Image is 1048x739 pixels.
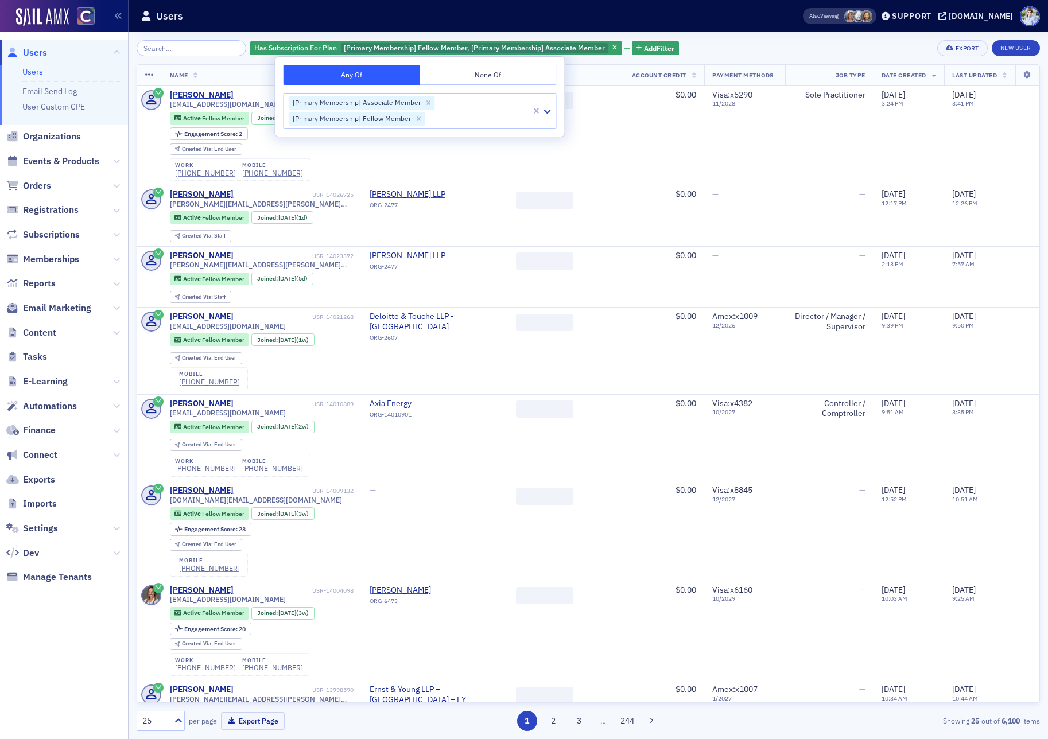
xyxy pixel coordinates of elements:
[254,43,337,52] span: Has Subscription For Plan
[251,421,315,433] div: Joined: 2025-08-28 00:00:00
[202,336,244,344] span: Fellow Member
[952,99,974,107] time: 3:41 PM
[175,169,236,177] a: [PHONE_NUMBER]
[174,275,244,282] a: Active Fellow Member
[235,252,354,260] div: USR-14023372
[170,496,342,504] span: [DOMAIN_NAME][EMAIL_ADDRESS][DOMAIN_NAME]
[860,10,872,22] span: Lindsay Moore
[175,464,236,473] div: [PHONE_NUMBER]
[183,114,202,122] span: Active
[809,12,839,20] span: Viewing
[257,609,279,617] span: Joined :
[174,609,244,617] a: Active Fellow Member
[182,355,236,361] div: End User
[370,399,474,409] a: Axia Energy
[6,473,55,486] a: Exports
[182,640,214,647] span: Created Via :
[952,321,974,329] time: 9:50 PM
[289,96,422,110] div: [Primary Membership] Associate Member
[257,114,279,122] span: Joined :
[6,400,77,413] a: Automations
[712,485,752,495] span: Visa : x8845
[6,277,56,290] a: Reports
[6,46,47,59] a: Users
[170,399,234,409] a: [PERSON_NAME]
[882,260,903,268] time: 2:13 PM
[183,423,202,431] span: Active
[23,424,56,437] span: Finance
[170,523,251,535] div: Engagement Score: 28
[892,11,931,21] div: Support
[182,232,214,239] span: Created Via :
[370,251,474,261] span: Crowe LLP
[179,557,240,564] div: mobile
[170,585,234,596] div: [PERSON_NAME]
[23,204,79,216] span: Registrations
[6,228,80,241] a: Subscriptions
[170,211,250,224] div: Active: Active: Fellow Member
[712,322,777,329] span: 12 / 2026
[23,130,81,143] span: Organizations
[170,684,234,695] div: [PERSON_NAME]
[949,11,1013,21] div: [DOMAIN_NAME]
[183,336,202,344] span: Active
[170,189,234,200] div: [PERSON_NAME]
[170,143,242,155] div: Created Via: End User
[370,312,500,332] a: Deloitte & Touche LLP - [GEOGRAPHIC_DATA]
[712,311,758,321] span: Amex : x1009
[77,7,95,25] img: SailAMX
[182,540,214,548] span: Created Via :
[174,423,244,430] a: Active Fellow Member
[882,199,907,207] time: 12:17 PM
[170,230,231,242] div: Created Via: Staff
[242,663,303,672] div: [PHONE_NUMBER]
[882,311,905,321] span: [DATE]
[370,201,474,213] div: ORG-2477
[712,496,777,503] span: 12 / 2027
[644,43,674,53] span: Add Filter
[278,275,308,282] div: (5d)
[170,260,354,269] span: [PERSON_NAME][EMAIL_ADDRESS][PERSON_NAME][DOMAIN_NAME]
[170,607,250,620] div: Active: Active: Fellow Member
[235,92,354,99] div: USR-14027230
[952,495,978,503] time: 10:51 AM
[170,90,234,100] a: [PERSON_NAME]
[170,595,286,604] span: [EMAIL_ADDRESS][DOMAIN_NAME]
[676,485,696,495] span: $0.00
[6,130,81,143] a: Organizations
[1020,6,1040,26] span: Profile
[22,67,43,77] a: Users
[6,449,57,461] a: Connect
[712,100,777,107] span: 11 / 2028
[242,169,303,177] a: [PHONE_NUMBER]
[257,336,279,344] span: Joined :
[278,423,309,430] div: (2w)
[175,663,236,672] div: [PHONE_NUMBER]
[189,715,217,726] label: per page
[69,7,95,27] a: View Homepage
[712,250,719,260] span: —
[278,336,309,344] div: (1w)
[882,250,905,260] span: [DATE]
[859,485,865,495] span: —
[6,204,79,216] a: Registrations
[23,400,77,413] span: Automations
[952,90,976,100] span: [DATE]
[16,8,69,26] img: SailAMX
[882,585,905,595] span: [DATE]
[952,485,976,495] span: [DATE]
[235,191,354,199] div: USR-14026725
[852,10,864,22] span: Aidan Sullivan
[251,211,313,224] div: Joined: 2025-09-15 00:00:00
[23,351,47,363] span: Tasks
[952,408,974,416] time: 3:35 PM
[6,547,39,559] a: Dev
[202,423,244,431] span: Fellow Member
[23,277,56,290] span: Reports
[156,9,183,23] h1: Users
[251,607,315,620] div: Joined: 2025-08-21 00:00:00
[882,321,903,329] time: 9:39 PM
[712,398,752,409] span: Visa : x4382
[182,441,214,448] span: Created Via :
